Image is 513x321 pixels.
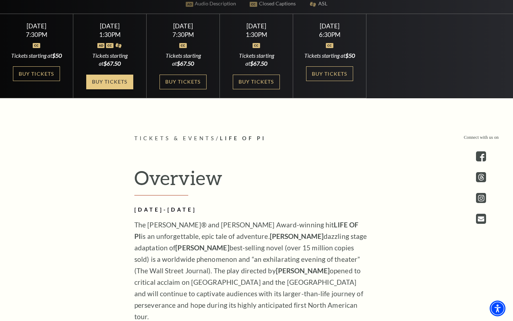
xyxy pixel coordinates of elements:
[276,266,330,275] strong: [PERSON_NAME]
[52,52,62,59] span: $50
[9,52,65,60] div: Tickets starting at
[82,22,138,30] div: [DATE]
[302,22,358,30] div: [DATE]
[228,52,285,68] div: Tickets starting at
[270,232,324,240] strong: [PERSON_NAME]
[103,60,121,67] span: $67.50
[82,32,138,38] div: 1:30PM
[155,22,211,30] div: [DATE]
[476,214,486,224] a: Open this option - open in a new tab
[306,66,353,81] a: Buy Tickets
[345,52,355,59] span: $50
[302,32,358,38] div: 6:30PM
[82,52,138,68] div: Tickets starting at
[233,75,279,89] a: Buy Tickets
[86,75,133,89] a: Buy Tickets
[9,32,65,38] div: 7:30PM
[490,301,505,316] div: Accessibility Menu
[155,32,211,38] div: 7:30PM
[13,66,60,81] a: Buy Tickets
[134,134,379,143] p: /
[155,52,211,68] div: Tickets starting at
[175,244,229,252] strong: [PERSON_NAME]
[228,22,285,30] div: [DATE]
[476,151,486,161] a: facebook - open in a new tab
[476,193,486,203] a: instagram - open in a new tab
[9,22,65,30] div: [DATE]
[177,60,194,67] span: $67.50
[464,134,499,141] p: Connect with us on
[160,75,206,89] a: Buy Tickets
[476,172,486,182] a: threads.com - open in a new tab
[250,60,267,67] span: $67.50
[134,166,379,195] h2: Overview
[220,135,266,141] span: Life of Pi
[302,52,358,60] div: Tickets starting at
[228,32,285,38] div: 1:30PM
[134,135,216,141] span: Tickets & Events
[134,206,368,214] h2: [DATE]-[DATE]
